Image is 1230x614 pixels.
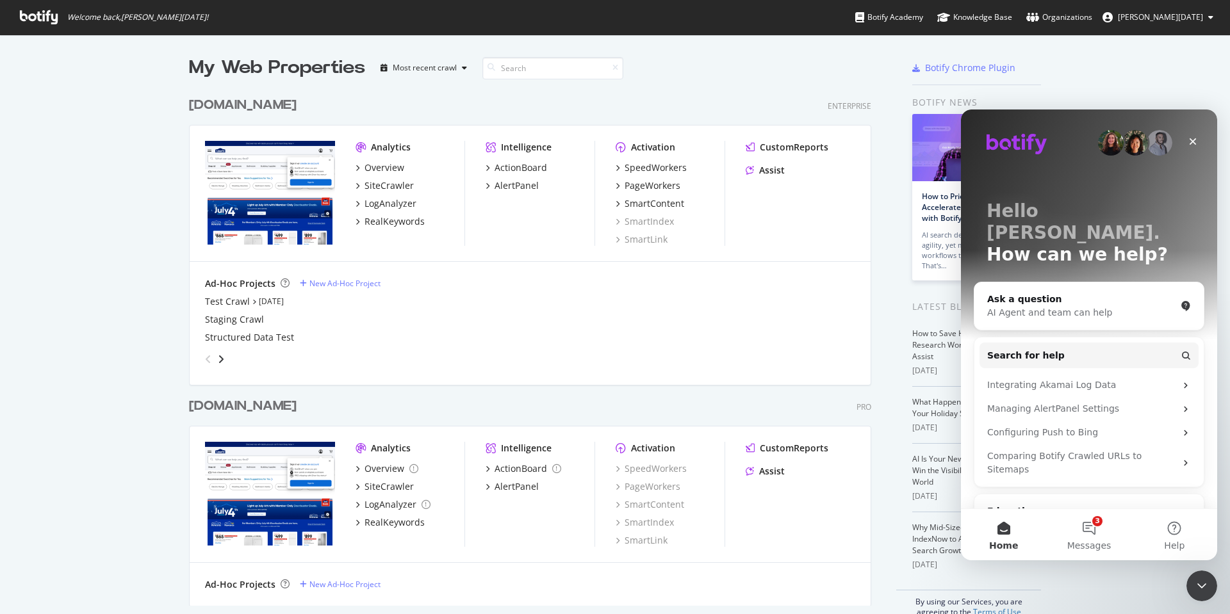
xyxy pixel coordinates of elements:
a: [DOMAIN_NAME] [189,96,302,115]
a: How to Save Hours on Content and Research Workflows with Botify Assist [912,328,1037,362]
div: Ad-Hoc Projects [205,277,275,290]
a: [DATE] [259,296,284,307]
input: Search [482,57,623,79]
a: Staging Crawl [205,313,264,326]
div: Analytics [371,442,411,455]
a: AI Is Your New Customer: How to Win the Visibility Battle in a ChatGPT World [912,453,1041,487]
div: RealKeywords [365,215,425,228]
div: [DOMAIN_NAME] [189,397,297,416]
a: SiteCrawler [356,179,414,192]
img: How to Prioritize and Accelerate Technical SEO with Botify Assist [912,114,1040,181]
div: Structured Data Test [205,331,294,344]
div: SiteCrawler [365,179,414,192]
a: LogAnalyzer [356,197,416,210]
a: ActionBoard [486,462,561,475]
iframe: Intercom live chat [961,109,1217,560]
div: Pro [857,401,871,412]
a: Overview [356,462,418,475]
div: AI search demands speed and agility, yet multi-step technical workflows take time and effort. Tha... [922,230,1031,271]
div: Botify news [912,95,1041,109]
div: New Ad-Hoc Project [309,278,381,289]
a: AlertPanel [486,179,539,192]
div: SmartContent [625,197,684,210]
a: LogAnalyzer [356,498,430,511]
div: CustomReports [760,141,828,154]
div: Analytics [371,141,411,154]
div: Intelligence [501,141,552,154]
div: SmartIndex [616,516,674,529]
div: LogAnalyzer [365,197,416,210]
div: SpeedWorkers [625,161,687,174]
div: Assist [759,465,785,478]
div: SpeedWorkers [616,462,687,475]
a: AlertPanel [486,480,539,493]
div: [DATE] [912,559,1041,570]
a: [DOMAIN_NAME] [189,397,302,416]
a: SmartLink [616,534,668,547]
a: ActionBoard [486,161,547,174]
a: PageWorkers [616,480,680,493]
button: Most recent crawl [375,58,472,78]
div: ActionBoard [495,161,547,174]
div: CustomReports [760,442,828,455]
button: [PERSON_NAME][DATE] [1092,7,1224,28]
div: AlertPanel [495,179,539,192]
a: Overview [356,161,404,174]
div: Knowledge Base [937,11,1012,24]
a: SiteCrawler [356,480,414,493]
a: SmartContent [616,197,684,210]
a: SmartLink [616,233,668,246]
div: Latest Blog Posts [912,300,1041,314]
a: Botify Chrome Plugin [912,61,1015,74]
a: RealKeywords [356,215,425,228]
div: My Web Properties [189,55,365,81]
div: [DOMAIN_NAME] [189,96,297,115]
a: SmartIndex [616,215,674,228]
div: [DATE] [912,490,1041,502]
div: [DATE] [912,422,1041,433]
span: Welcome back, [PERSON_NAME][DATE] ! [67,12,208,22]
div: Intelligence [501,442,552,455]
span: Naveen Raja Singaraju [1118,12,1203,22]
a: Test Crawl [205,295,250,308]
div: LogAnalyzer [365,498,416,511]
div: SiteCrawler [365,480,414,493]
div: Assist [759,164,785,177]
div: ActionBoard [495,462,547,475]
div: Enterprise [828,101,871,111]
a: RealKeywords [356,516,425,529]
a: CustomReports [746,442,828,455]
a: SmartContent [616,498,684,511]
div: Overview [365,462,404,475]
a: New Ad-Hoc Project [300,278,381,289]
div: Most recent crawl [393,64,457,72]
img: www.lowessecondary.com [205,442,335,545]
div: RealKeywords [365,516,425,529]
div: Botify Chrome Plugin [925,61,1015,74]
